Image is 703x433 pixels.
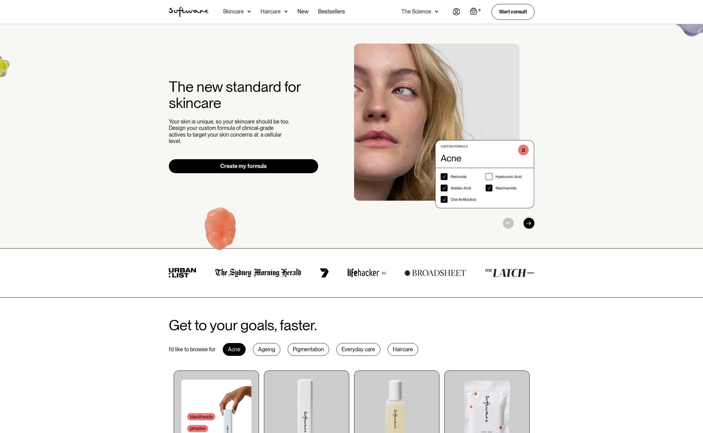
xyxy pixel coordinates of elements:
[336,343,380,356] div: Everyday care
[183,194,259,269] img: Hydroquinone (skin lightening agent)
[215,268,301,277] img: the Sydney morning herald logo
[477,8,482,13] div: 0
[223,343,246,356] div: Acne
[401,9,431,15] div: The Science
[388,343,418,356] div: Haircare
[169,268,197,278] img: urban list logo
[470,8,482,16] a: Open cart
[284,9,288,15] img: arrow down
[347,268,386,277] img: lifehacker logo
[261,9,281,15] div: Haircare
[435,9,438,15] img: arrow down
[169,118,291,145] p: Your skin is unique, so your skincare should be too. Design your custom formula of clinical-grade...
[169,317,317,333] h2: Get to your goals, faster.
[169,79,318,111] h2: The new standard for skincare
[247,9,251,15] img: arrow down
[485,269,534,277] img: the latch logo
[169,346,215,353] div: I’d like to browse for
[524,218,534,229] div: Next slide
[169,159,318,173] a: Create my formula
[404,270,466,276] img: broadsheet logo
[253,343,280,356] div: Ageing
[492,4,534,20] a: Start consult
[169,7,208,17] a: home
[288,343,329,356] div: Pigmentation
[354,44,534,208] div: 1 / 3
[223,9,244,15] div: Skincare
[169,7,208,17] img: Software Logo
